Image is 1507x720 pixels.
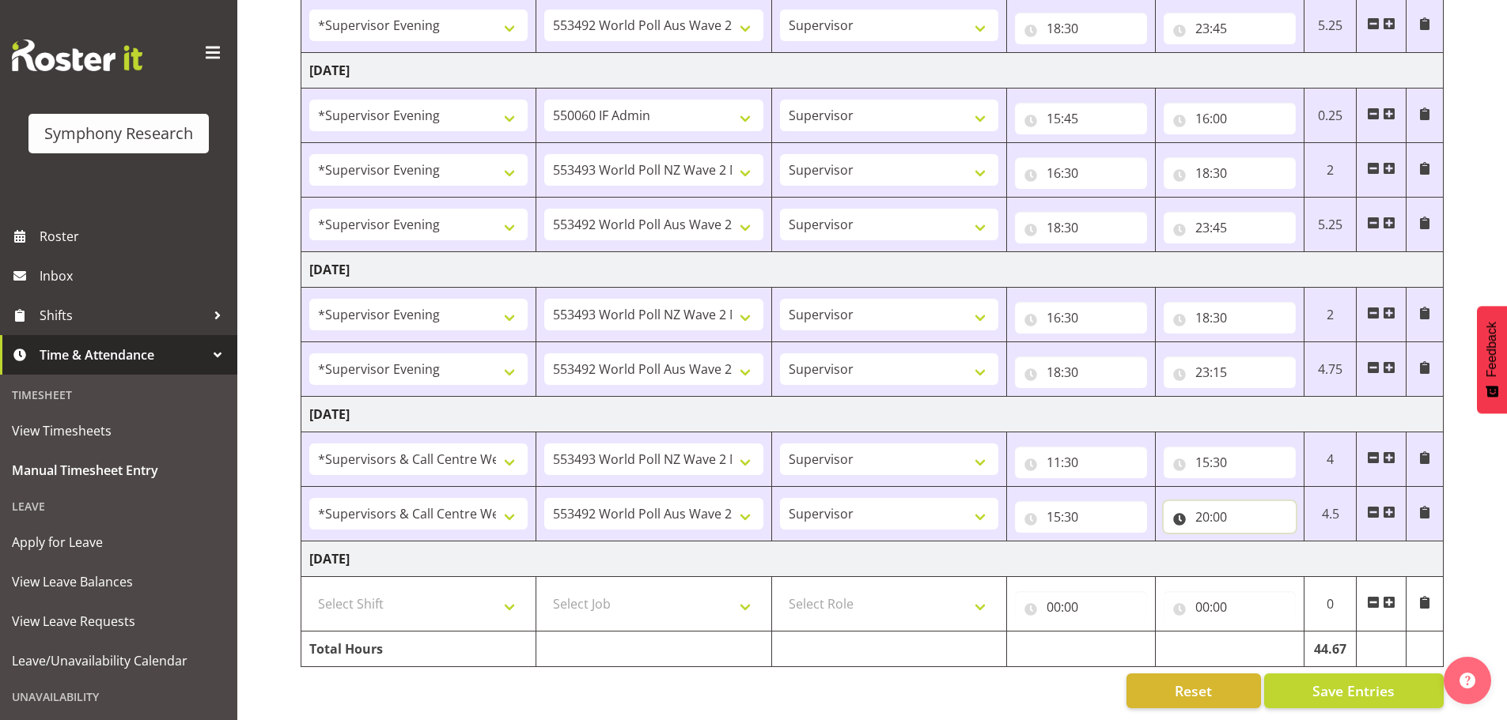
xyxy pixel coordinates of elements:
td: 4 [1304,432,1357,487]
a: View Timesheets [4,411,233,450]
span: View Leave Requests [12,609,225,633]
img: Rosterit website logo [12,40,142,71]
td: [DATE] [301,53,1444,89]
a: View Leave Balances [4,562,233,601]
td: 0.25 [1304,89,1357,143]
span: Reset [1175,680,1212,701]
input: Click to select... [1015,501,1147,533]
span: View Timesheets [12,419,225,443]
span: Save Entries [1312,680,1395,701]
button: Save Entries [1264,673,1444,708]
input: Click to select... [1164,103,1296,134]
span: Roster [40,224,229,248]
a: Apply for Leave [4,522,233,562]
td: Total Hours [301,631,536,667]
input: Click to select... [1015,212,1147,243]
div: Unavailability [4,680,233,713]
input: Click to select... [1015,103,1147,134]
input: Click to select... [1164,302,1296,334]
span: Manual Timesheet Entry [12,458,225,482]
input: Click to select... [1164,501,1296,533]
input: Click to select... [1015,356,1147,388]
span: Feedback [1485,322,1499,377]
span: Inbox [40,264,229,288]
td: 0 [1304,577,1357,631]
td: 5.25 [1304,198,1357,252]
button: Reset [1126,673,1261,708]
span: Shifts [40,303,206,327]
input: Click to select... [1164,157,1296,189]
td: 2 [1304,143,1357,198]
span: Leave/Unavailability Calendar [12,649,225,673]
input: Click to select... [1015,157,1147,189]
input: Click to select... [1015,302,1147,334]
td: 2 [1304,288,1357,342]
td: [DATE] [301,541,1444,577]
span: Apply for Leave [12,530,225,554]
a: Manual Timesheet Entry [4,450,233,490]
span: View Leave Balances [12,570,225,594]
a: Leave/Unavailability Calendar [4,641,233,680]
img: help-xxl-2.png [1460,673,1475,688]
input: Click to select... [1015,13,1147,44]
input: Click to select... [1164,212,1296,243]
input: Click to select... [1015,447,1147,478]
a: View Leave Requests [4,601,233,641]
td: 4.75 [1304,342,1357,397]
span: Time & Attendance [40,343,206,367]
input: Click to select... [1164,13,1296,44]
td: [DATE] [301,252,1444,288]
input: Click to select... [1164,591,1296,623]
button: Feedback - Show survey [1477,306,1507,413]
div: Symphony Research [44,122,193,145]
div: Leave [4,490,233,522]
td: [DATE] [301,397,1444,432]
td: 4.5 [1304,487,1357,541]
input: Click to select... [1164,447,1296,478]
input: Click to select... [1164,356,1296,388]
div: Timesheet [4,379,233,411]
td: 44.67 [1304,631,1357,667]
input: Click to select... [1015,591,1147,623]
